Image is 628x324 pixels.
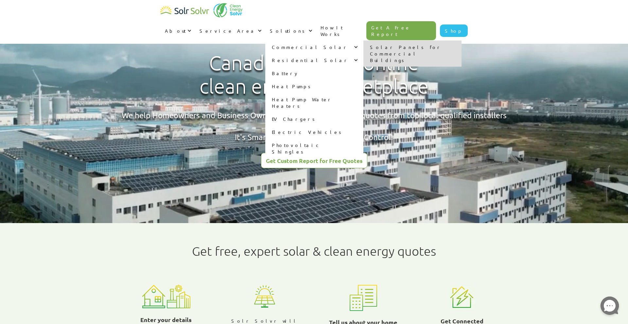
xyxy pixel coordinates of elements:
div: Get Custom Report for Free Quotes [266,158,362,164]
a: Heat Pumps [265,80,363,93]
a: Get Custom Report for Free Quotes [261,153,367,168]
a: Battery [265,67,363,80]
div: We help Homeowners and Business Owners get assessed and best quotes from top local qualified inst... [122,110,507,143]
div: Residential Solar [272,57,349,63]
div: Solutions [265,21,316,40]
a: Photovoltaic Shingles [265,138,363,158]
nav: Solutions [265,40,363,158]
div: Service Area [200,27,256,34]
a: Shop [440,24,468,37]
div: About [160,21,195,40]
a: EV Chargers [265,112,363,125]
div: Residential Solar [265,54,363,67]
a: Electric Vehicles [265,125,363,138]
nav: Commercial Solar [363,40,462,67]
div: Commercial Solar [265,40,363,54]
div: Service Area [195,21,265,40]
div: Solutions [270,27,307,34]
a: Get A Free Report [366,21,436,40]
a: Solar Panels for Commercial Buildings [363,40,462,67]
h1: Canada's leading online clean energy marketplace [194,51,434,98]
div: About [165,27,186,34]
a: Heat Pump Water Heaters [265,93,363,112]
a: How It Works [316,18,366,44]
div: Commercial Solar [272,44,348,50]
h1: Get free, expert solar & clean energy quotes [192,244,436,258]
